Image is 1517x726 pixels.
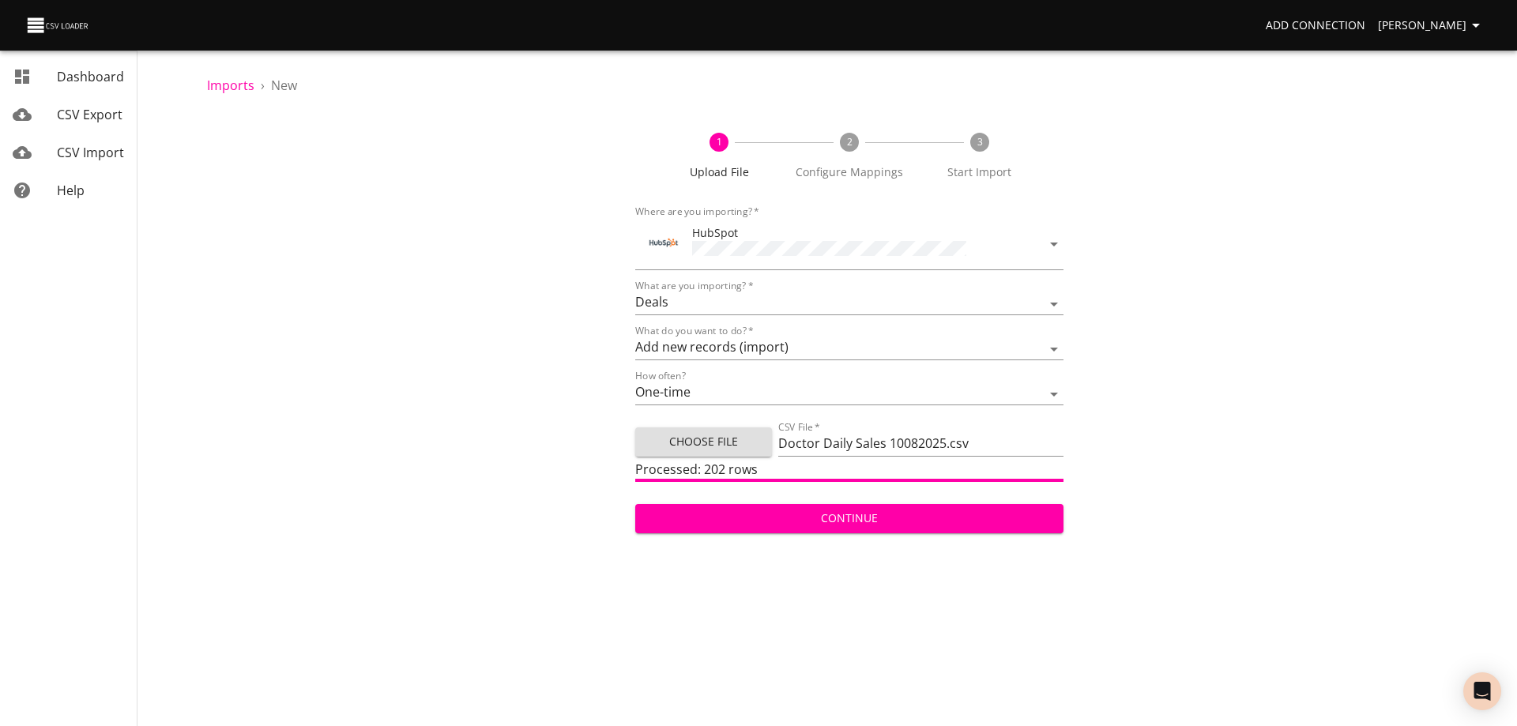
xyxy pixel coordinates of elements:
span: Continue [648,509,1051,529]
span: HubSpot [692,225,738,240]
label: What do you want to do? [635,326,754,336]
a: Imports [207,77,254,94]
label: What are you importing? [635,281,753,291]
span: New [271,77,297,94]
span: Start Import [920,164,1038,180]
span: Add Connection [1266,16,1365,36]
span: CSV Import [57,144,124,161]
text: 2 [846,135,852,149]
span: Help [57,182,85,199]
img: CSV Loader [25,14,92,36]
text: 1 [717,135,722,149]
label: CSV File [778,423,820,432]
button: Choose File [635,427,772,457]
span: CSV Export [57,106,122,123]
div: Tool [648,227,679,258]
span: [PERSON_NAME] [1378,16,1485,36]
span: Choose File [648,432,759,452]
span: Dashboard [57,68,124,85]
li: › [261,76,265,95]
div: Open Intercom Messenger [1463,672,1501,710]
button: Continue [635,504,1063,533]
span: Upload File [661,164,778,180]
label: How often? [635,371,686,381]
button: [PERSON_NAME] [1372,11,1492,40]
a: Add Connection [1259,11,1372,40]
div: ToolHubSpot [635,218,1063,270]
img: HubSpot [648,227,679,258]
span: Processed: 202 rows [635,461,758,478]
text: 3 [977,135,982,149]
span: Configure Mappings [791,164,909,180]
label: Where are you importing? [635,207,759,216]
